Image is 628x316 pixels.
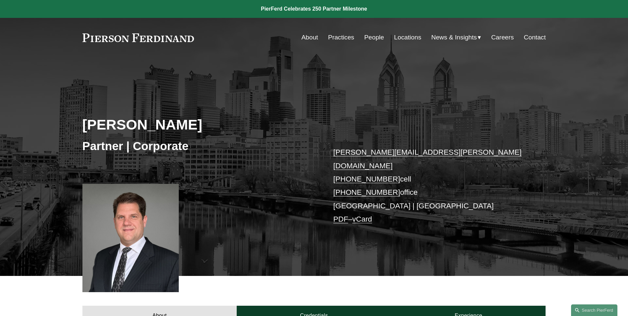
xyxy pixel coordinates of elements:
[333,175,400,183] a: [PHONE_NUMBER]
[394,31,421,44] a: Locations
[524,31,546,44] a: Contact
[328,31,354,44] a: Practices
[82,139,314,153] h3: Partner | Corporate
[333,215,348,223] a: PDF
[491,31,514,44] a: Careers
[302,31,318,44] a: About
[333,146,526,226] p: cell office [GEOGRAPHIC_DATA] | [GEOGRAPHIC_DATA] –
[431,32,477,43] span: News & Insights
[82,116,314,133] h2: [PERSON_NAME]
[352,215,372,223] a: vCard
[431,31,481,44] a: folder dropdown
[364,31,384,44] a: People
[333,188,400,196] a: [PHONE_NUMBER]
[333,148,522,170] a: [PERSON_NAME][EMAIL_ADDRESS][PERSON_NAME][DOMAIN_NAME]
[571,304,617,316] a: Search this site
